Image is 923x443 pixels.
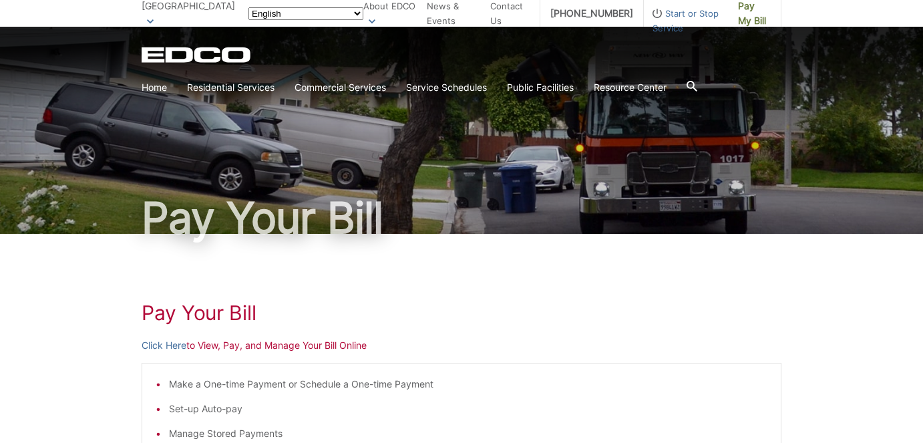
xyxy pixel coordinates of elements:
[142,338,781,353] p: to View, Pay, and Manage Your Bill Online
[169,377,767,392] li: Make a One-time Payment or Schedule a One-time Payment
[169,402,767,416] li: Set-up Auto-pay
[295,80,386,95] a: Commercial Services
[142,338,186,353] a: Click Here
[594,80,667,95] a: Resource Center
[248,7,363,20] select: Select a language
[142,80,167,95] a: Home
[507,80,574,95] a: Public Facilities
[142,196,781,239] h1: Pay Your Bill
[142,47,252,63] a: EDCD logo. Return to the homepage.
[142,301,781,325] h1: Pay Your Bill
[187,80,274,95] a: Residential Services
[169,426,767,441] li: Manage Stored Payments
[406,80,487,95] a: Service Schedules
